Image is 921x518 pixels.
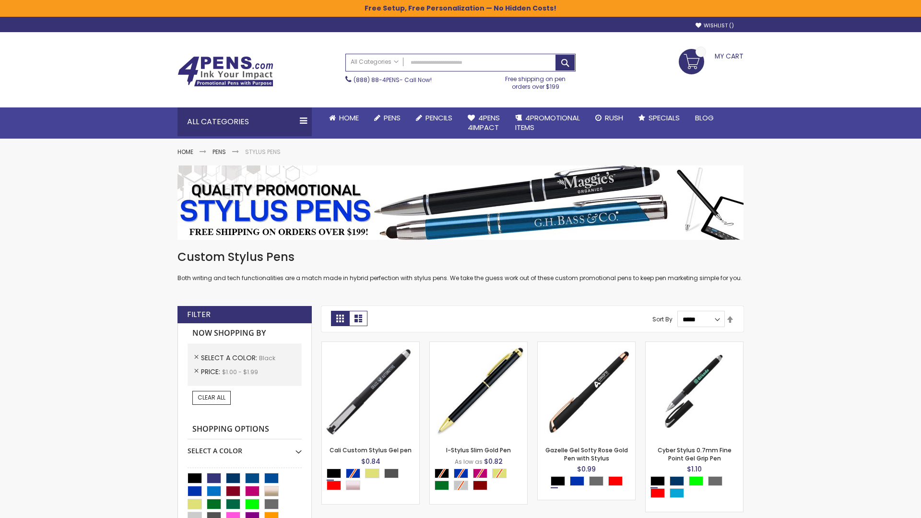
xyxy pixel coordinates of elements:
[658,446,732,462] a: Cyber Stylus 0.7mm Fine Point Gel Grip Pen
[408,107,460,129] a: Pencils
[330,446,412,454] a: Cali Custom Stylus Gel pen
[346,481,360,490] div: Rose Gold
[177,165,744,240] img: Stylus Pens
[331,311,349,326] strong: Grid
[468,113,500,132] span: 4Pens 4impact
[695,113,714,123] span: Blog
[646,342,743,439] img: Cyber Stylus 0.7mm Fine Point Gel Grip Pen-Black
[188,439,302,456] div: Select A Color
[361,457,380,466] span: $0.84
[515,113,580,132] span: 4PROMOTIONAL ITEMS
[551,476,627,488] div: Select A Color
[259,354,275,362] span: Black
[384,113,401,123] span: Pens
[687,464,702,474] span: $1.10
[321,107,366,129] a: Home
[652,315,673,323] label: Sort By
[551,476,565,486] div: Black
[354,76,432,84] span: - Call Now!
[605,113,623,123] span: Rush
[484,457,503,466] span: $0.82
[354,76,400,84] a: (888) 88-4PENS
[589,476,603,486] div: Grey
[245,148,281,156] strong: Stylus Pens
[650,488,665,498] div: Red
[708,476,722,486] div: Grey
[327,469,341,478] div: Black
[496,71,576,91] div: Free shipping on pen orders over $199
[177,148,193,156] a: Home
[650,476,665,486] div: Black
[687,107,721,129] a: Blog
[188,323,302,343] strong: Now Shopping by
[473,481,487,490] div: Wine
[435,469,527,493] div: Select A Color
[322,341,419,350] a: Cali Custom Stylus Gel pen-Black
[631,107,687,129] a: Specials
[460,107,508,139] a: 4Pens4impact
[446,446,511,454] a: I-Stylus Slim Gold Pen
[351,58,399,66] span: All Categories
[696,22,734,29] a: Wishlist
[608,476,623,486] div: Red
[201,367,222,377] span: Price
[425,113,452,123] span: Pencils
[545,446,628,462] a: Gazelle Gel Softy Rose Gold Pen with Stylus
[646,341,743,350] a: Cyber Stylus 0.7mm Fine Point Gel Grip Pen-Black
[538,341,635,350] a: Gazelle Gel Softy Rose Gold Pen with Stylus-Black
[177,107,312,136] div: All Categories
[213,148,226,156] a: Pens
[455,458,483,466] span: As low as
[670,476,684,486] div: Navy Blue
[366,107,408,129] a: Pens
[198,393,225,401] span: Clear All
[570,476,584,486] div: Blue
[689,476,703,486] div: Lime Green
[322,342,419,439] img: Cali Custom Stylus Gel pen-Black
[430,341,527,350] a: I-Stylus Slim Gold-Black
[201,353,259,363] span: Select A Color
[430,342,527,439] img: I-Stylus Slim Gold-Black
[327,469,419,493] div: Select A Color
[577,464,596,474] span: $0.99
[346,54,403,70] a: All Categories
[435,481,449,490] div: Green
[177,56,273,87] img: 4Pens Custom Pens and Promotional Products
[670,488,684,498] div: Turquoise
[177,249,744,265] h1: Custom Stylus Pens
[650,476,743,500] div: Select A Color
[538,342,635,439] img: Gazelle Gel Softy Rose Gold Pen with Stylus-Black
[649,113,680,123] span: Specials
[588,107,631,129] a: Rush
[192,391,231,404] a: Clear All
[384,469,399,478] div: Gunmetal
[188,419,302,440] strong: Shopping Options
[339,113,359,123] span: Home
[508,107,588,139] a: 4PROMOTIONALITEMS
[222,368,258,376] span: $1.00 - $1.99
[187,309,211,320] strong: Filter
[327,481,341,490] div: Red
[177,249,744,283] div: Both writing and tech functionalities are a match made in hybrid perfection with stylus pens. We ...
[365,469,379,478] div: Gold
